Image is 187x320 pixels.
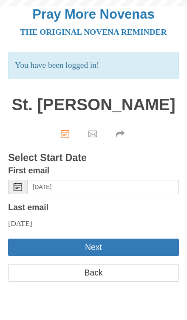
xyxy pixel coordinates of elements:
a: Back [8,264,178,281]
p: You have been logged in! [8,52,178,79]
h1: St. [PERSON_NAME] [8,96,178,114]
label: Last email [8,200,48,214]
div: Click "Next" to confirm your start date first. [80,122,108,145]
div: Click "Next" to confirm your start date first. [108,122,135,145]
a: Pray More Novenas [32,7,154,22]
a: Choose start date [52,122,80,145]
label: First email [8,164,49,178]
h3: Select Start Date [8,153,178,164]
button: Next [8,239,178,256]
span: [DATE] [8,219,32,228]
a: The original novena reminder [20,28,167,36]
